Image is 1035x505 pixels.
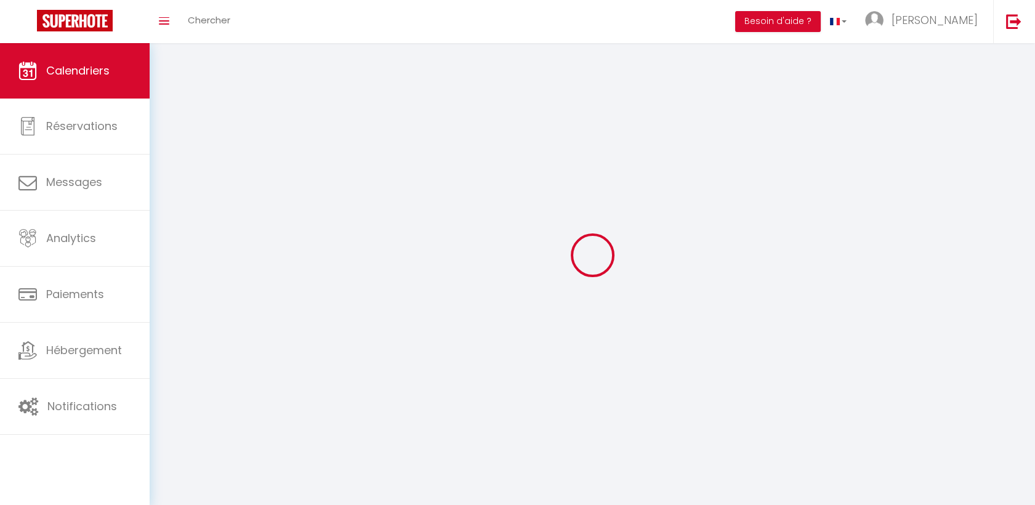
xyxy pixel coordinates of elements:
span: Analytics [46,230,96,246]
span: Hébergement [46,342,122,358]
img: Super Booking [37,10,113,31]
span: Chercher [188,14,230,26]
span: Messages [46,174,102,190]
span: Réservations [46,118,118,134]
img: logout [1006,14,1021,29]
img: ... [865,11,884,30]
span: [PERSON_NAME] [892,12,978,28]
button: Ouvrir le widget de chat LiveChat [10,5,47,42]
button: Besoin d'aide ? [735,11,821,32]
span: Notifications [47,398,117,414]
span: Calendriers [46,63,110,78]
span: Paiements [46,286,104,302]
